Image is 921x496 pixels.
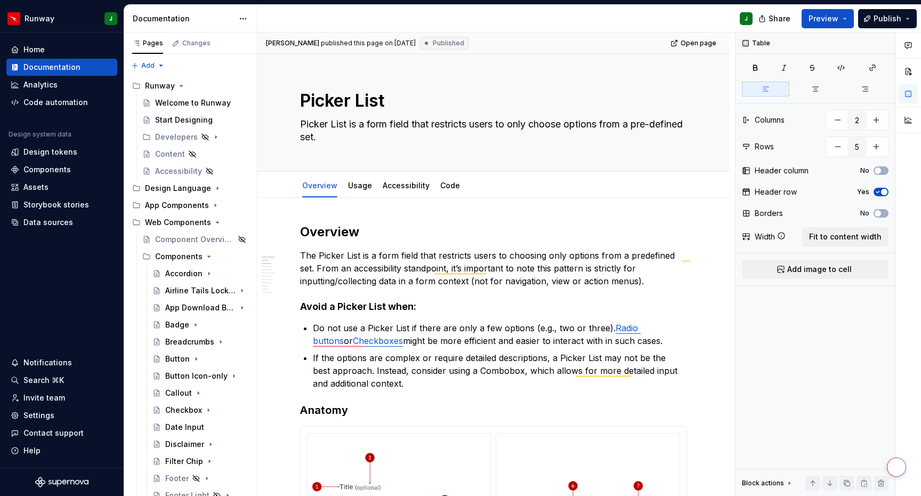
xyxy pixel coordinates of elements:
[165,456,203,467] div: Filter Chip
[802,227,888,246] button: Fit to content width
[155,251,203,262] div: Components
[145,183,211,194] div: Design Language
[298,116,685,146] textarea: Picker List is a form field that restricts users to only choose options from a pre-defined set.
[6,425,117,442] button: Contact support
[138,94,253,111] a: Welcome to Runway
[6,442,117,459] button: Help
[128,214,253,231] div: Web Components
[300,403,687,418] h3: Anatomy
[745,14,748,23] div: J
[353,335,403,346] a: Checkboxes
[23,217,73,228] div: Data sources
[148,299,253,316] a: App Download Button
[128,77,253,94] div: Runway
[148,265,253,282] a: Accordion
[155,166,202,177] div: Accessibility
[155,149,185,159] div: Content
[128,197,253,214] div: App Components
[383,181,430,190] a: Accessibility
[138,129,253,146] div: Developers
[860,209,869,218] label: No
[148,470,253,487] a: Footer
[148,419,253,436] a: Date Input
[23,147,77,157] div: Design tokens
[6,179,117,196] a: Assets
[6,161,117,178] a: Components
[681,39,716,47] span: Open page
[165,473,189,484] div: Footer
[6,76,117,93] a: Analytics
[6,196,117,213] a: Storybook stories
[300,249,687,287] p: The Picker List is a form field that restricts users to choosing only options from a predefined s...
[6,372,117,389] button: Search ⌘K
[755,231,775,242] div: Width
[128,180,253,197] div: Design Language
[742,260,888,279] button: Add image to cell
[755,208,783,219] div: Borders
[165,439,204,450] div: Disclaimer
[300,223,687,241] h2: Overview
[165,285,236,296] div: Airline Tails Lockup
[138,248,253,265] div: Components
[109,14,112,23] div: J
[6,94,117,111] a: Code automation
[145,81,175,91] div: Runway
[165,268,203,279] div: Accordion
[858,9,917,28] button: Publish
[23,44,45,55] div: Home
[23,428,84,438] div: Contact support
[35,477,88,487] svg: Supernova Logo
[348,181,372,190] a: Usage
[755,141,774,152] div: Rows
[148,402,253,419] a: Checkbox
[755,115,785,125] div: Columns
[155,98,231,108] div: Welcome to Runway
[165,354,190,364] div: Button
[321,39,416,47] div: published this page on [DATE]
[857,188,869,196] label: Yes
[302,181,337,190] a: Overview
[23,182,49,193] div: Assets
[165,388,192,398] div: Callout
[6,214,117,231] a: Data sources
[165,422,204,433] div: Date Input
[667,36,721,51] a: Open page
[132,39,163,47] div: Pages
[298,88,685,114] textarea: Picker List
[165,371,228,381] div: Button Icon-only
[145,200,209,211] div: App Components
[266,39,319,47] span: [PERSON_NAME]
[165,319,189,330] div: Badge
[138,111,253,129] a: Start Designing
[6,407,117,424] a: Settings
[802,9,854,28] button: Preview
[23,410,54,421] div: Settings
[138,163,253,180] a: Accessibility
[23,97,88,108] div: Code automation
[138,231,253,248] a: Component Overview
[148,453,253,470] a: Filter Chip
[809,231,882,242] span: Fit to content width
[133,13,233,24] div: Documentation
[182,39,211,47] div: Changes
[7,12,20,25] img: 6b187050-a3ed-48aa-8485-808e17fcee26.png
[860,166,869,175] label: No
[25,13,54,24] div: Runway
[755,165,809,176] div: Header column
[6,41,117,58] a: Home
[6,389,117,406] a: Invite team
[742,476,794,491] div: Block actions
[165,405,202,415] div: Checkbox
[128,58,168,73] button: Add
[809,13,838,24] span: Preview
[874,13,901,24] span: Publish
[440,181,460,190] a: Code
[378,174,434,196] div: Accessibility
[313,351,687,390] p: If the options are complex or require detailed descriptions, a Picker List may not be the best ap...
[6,143,117,161] a: Design tokens
[155,115,213,125] div: Start Designing
[23,199,89,210] div: Storybook stories
[155,234,235,245] div: Component Overview
[9,130,71,139] div: Design system data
